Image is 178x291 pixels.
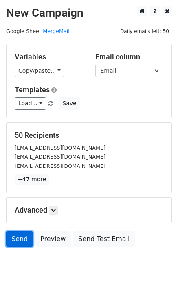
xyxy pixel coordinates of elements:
h5: 50 Recipients [15,131,163,140]
small: [EMAIL_ADDRESS][DOMAIN_NAME] [15,154,105,160]
h2: New Campaign [6,6,172,20]
iframe: Chat Widget [137,252,178,291]
h5: Variables [15,52,83,61]
a: Send [6,231,33,247]
a: Load... [15,97,46,110]
a: Templates [15,85,50,94]
small: Google Sheet: [6,28,70,34]
h5: Email column [95,52,164,61]
small: [EMAIL_ADDRESS][DOMAIN_NAME] [15,145,105,151]
button: Save [59,97,80,110]
a: MergeMail [43,28,70,34]
a: +47 more [15,174,49,185]
span: Daily emails left: 50 [117,27,172,36]
a: Send Test Email [73,231,135,247]
small: [EMAIL_ADDRESS][DOMAIN_NAME] [15,163,105,169]
a: Preview [35,231,71,247]
h5: Advanced [15,206,163,215]
a: Copy/paste... [15,65,64,77]
a: Daily emails left: 50 [117,28,172,34]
